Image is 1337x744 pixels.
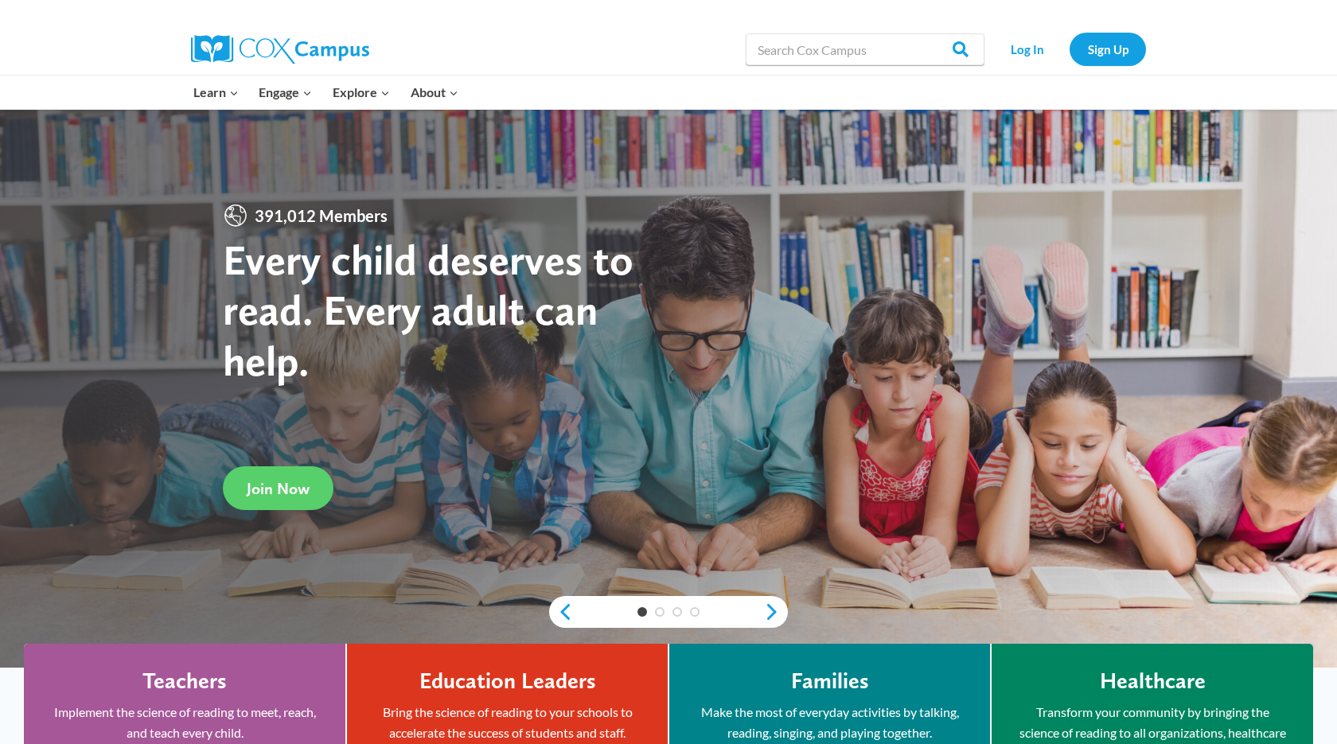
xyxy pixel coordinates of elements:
span: 391,012 Members [248,203,394,228]
span: Learn [193,82,239,103]
img: Cox Campus [191,35,369,64]
div: content slider buttons [549,596,788,628]
h4: Families [791,668,869,695]
nav: Secondary Navigation [992,33,1146,65]
p: Make the most of everyday activities by talking, reading, singing, and playing together. [693,702,966,742]
a: 1 [637,607,647,617]
span: Join Now [247,479,310,498]
a: 3 [672,607,682,617]
span: Engage [259,82,312,103]
h4: Education Leaders [419,668,596,695]
strong: Every child deserves to read. Every adult can help. [223,234,633,386]
a: previous [549,602,573,621]
span: About [411,82,458,103]
a: 4 [690,607,700,617]
span: Explore [333,82,390,103]
input: Search Cox Campus [746,33,984,65]
h4: Healthcare [1100,668,1206,695]
a: next [764,602,788,621]
h4: Teachers [142,668,227,695]
a: Log In [992,33,1062,65]
nav: Primary Navigation [183,76,468,109]
a: 2 [655,607,665,617]
p: Bring the science of reading to your schools to accelerate the success of students and staff. [371,702,644,742]
a: Sign Up [1070,33,1146,65]
p: Implement the science of reading to meet, reach, and teach every child. [48,702,322,742]
a: Join Now [223,466,333,510]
